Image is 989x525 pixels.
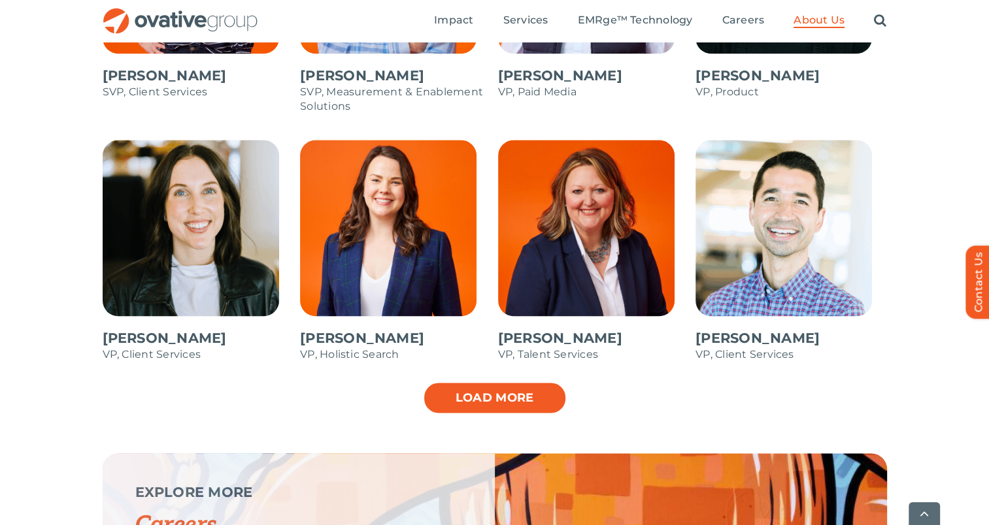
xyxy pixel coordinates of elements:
[794,14,845,28] a: About Us
[722,14,765,27] span: Careers
[135,486,462,499] p: EXPLORE MORE
[503,14,548,27] span: Services
[423,381,567,414] a: Load more
[794,14,845,27] span: About Us
[874,14,886,28] a: Search
[722,14,765,28] a: Careers
[434,14,473,27] span: Impact
[577,14,692,27] span: EMRge™ Technology
[434,14,473,28] a: Impact
[503,14,548,28] a: Services
[102,7,259,19] a: OG_Full_horizontal_RGB
[577,14,692,28] a: EMRge™ Technology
